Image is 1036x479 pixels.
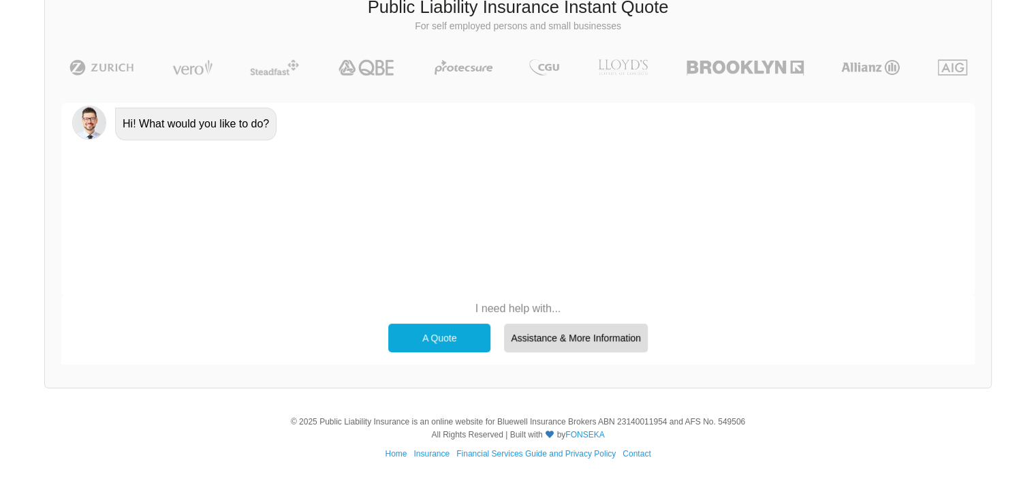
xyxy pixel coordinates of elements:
[623,449,650,459] a: Contact
[381,301,655,316] p: I need help with...
[565,430,604,439] a: FONSEKA
[72,106,106,140] img: Chatbot | PLI
[524,59,565,76] img: CGU | Public Liability Insurance
[932,59,973,76] img: AIG | Public Liability Insurance
[429,59,498,76] img: Protecsure | Public Liability Insurance
[166,59,219,76] img: Vero | Public Liability Insurance
[834,59,907,76] img: Allianz | Public Liability Insurance
[63,59,140,76] img: Zurich | Public Liability Insurance
[55,20,981,33] p: For self employed persons and small businesses
[413,449,450,459] a: Insurance
[681,59,809,76] img: Brooklyn | Public Liability Insurance
[456,449,616,459] a: Financial Services Guide and Privacy Policy
[591,59,656,76] img: LLOYD's | Public Liability Insurance
[388,324,490,352] div: A Quote
[245,59,304,76] img: Steadfast | Public Liability Insurance
[115,108,277,140] div: Hi! What would you like to do?
[504,324,648,352] div: Assistance & More Information
[385,449,407,459] a: Home
[330,59,404,76] img: QBE | Public Liability Insurance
